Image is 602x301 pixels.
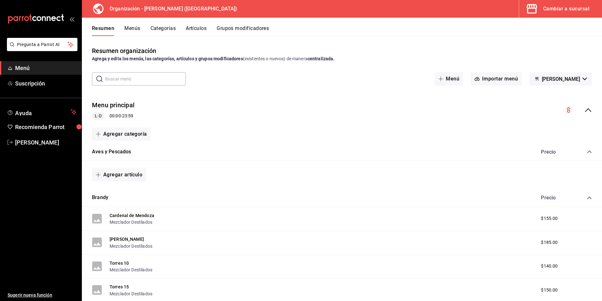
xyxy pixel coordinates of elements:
input: Buscar menú [105,73,186,85]
button: collapse-category-row [587,195,592,200]
a: Pregunta a Parrot AI [4,46,77,52]
div: Precio [535,195,575,201]
strong: centralizada. [308,56,335,61]
button: Cardenal de Mendoza [110,212,154,219]
button: Mezclador Destilados [110,219,152,225]
button: Artículos [186,25,207,36]
span: Ayuda [15,108,68,116]
div: Precio [535,149,575,155]
button: open_drawer_menu [69,16,74,21]
button: Pregunta a Parrot AI [7,38,77,51]
span: Sugerir nueva función [8,292,77,298]
span: Recomienda Parrot [15,123,77,131]
div: collapse-menu-row [82,96,602,125]
button: Aves y Pescados [92,148,131,156]
button: Agregar categoría [92,127,151,141]
button: Mezclador Destilados [110,243,152,249]
div: (existentes o nuevos) de manera [92,56,592,62]
button: Grupos modificadores [217,25,269,36]
div: Resumen organización [92,46,156,56]
span: L-D [92,113,104,119]
button: [PERSON_NAME] [110,236,144,242]
button: Menu principal [92,101,134,110]
button: Torres 10 [110,260,129,266]
button: Mezclador Destilados [110,291,152,297]
span: [PERSON_NAME] [542,76,580,82]
span: $155.00 [541,215,558,222]
span: Suscripción [15,79,77,88]
div: 00:00 - 23:59 [92,112,134,120]
div: navigation tabs [92,25,602,36]
button: collapse-category-row [587,149,592,154]
span: $185.00 [541,239,558,246]
button: Mezclador Destilados [110,267,152,273]
button: [PERSON_NAME] [529,72,592,86]
strong: Agrega y edita los menús, las categorías, artículos y grupos modificadores [92,56,243,61]
button: Brandy [92,194,108,201]
span: Menú [15,64,77,72]
button: Importar menú [471,72,522,86]
span: [PERSON_NAME] [15,138,77,147]
button: Menú [434,72,463,86]
button: Torres 15 [110,284,129,290]
button: Categorías [150,25,176,36]
button: Menús [124,25,140,36]
span: $140.00 [541,263,558,269]
div: Cambiar a sucursal [543,4,589,13]
span: $150.00 [541,287,558,293]
button: Agregar artículo [92,168,146,181]
button: Resumen [92,25,114,36]
span: Pregunta a Parrot AI [17,41,68,48]
h3: Organización - [PERSON_NAME] ([GEOGRAPHIC_DATA]) [105,5,237,13]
